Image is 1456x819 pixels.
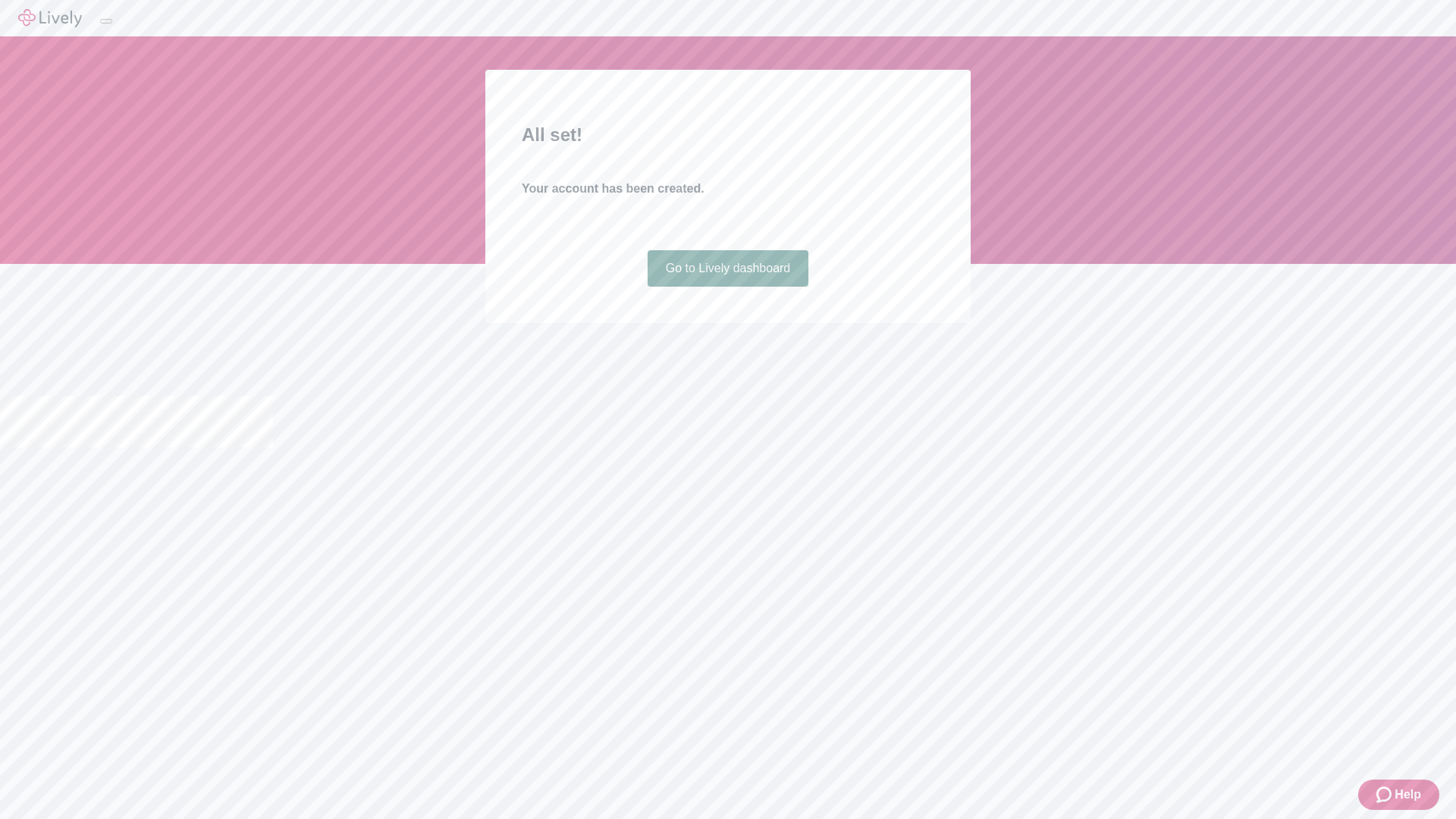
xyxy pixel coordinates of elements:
[100,19,112,24] button: Log out
[648,250,809,287] a: Go to Lively dashboard
[18,9,82,27] img: Lively
[1376,786,1395,804] svg: Zendesk support icon
[1395,786,1421,804] span: Help
[522,180,934,198] h4: Your account has been created.
[1358,780,1439,810] button: Zendesk support iconHelp
[522,121,934,149] h2: All set!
